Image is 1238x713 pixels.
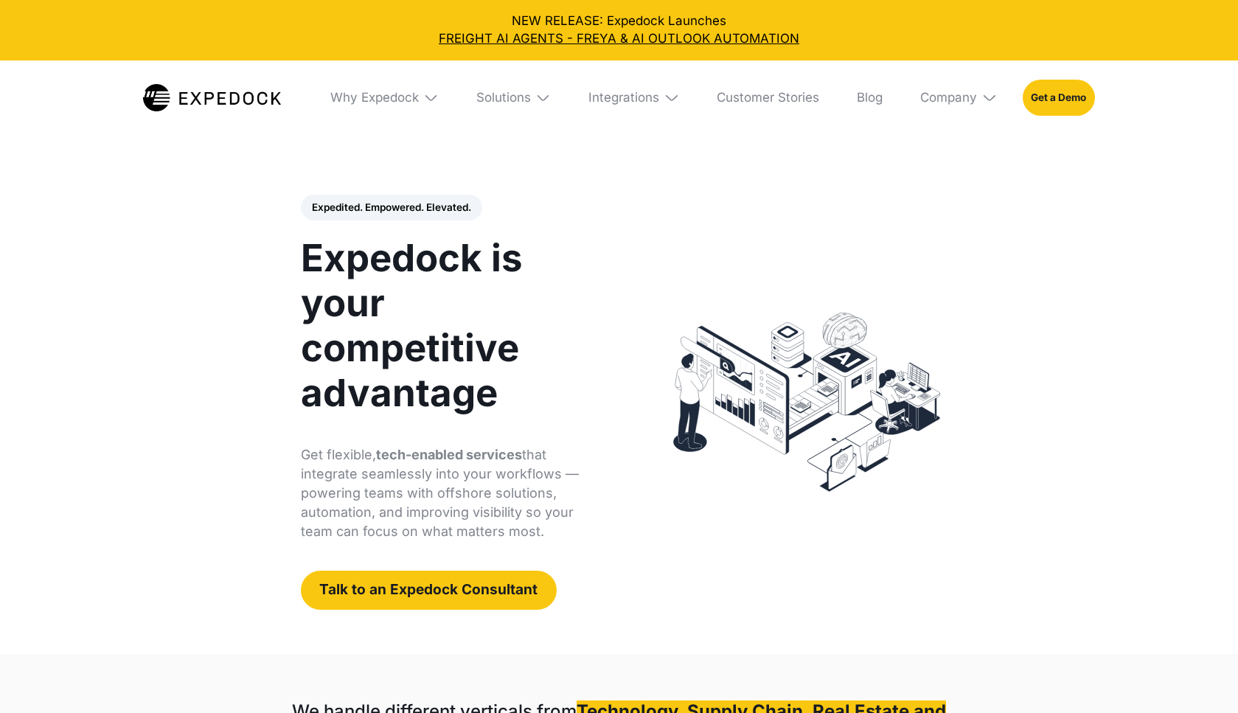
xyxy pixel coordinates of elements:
[1164,642,1238,713] iframe: Chat Widget
[301,235,605,416] h1: Expedock is your competitive advantage
[576,60,692,136] div: Integrations
[844,60,895,136] a: Blog
[464,60,563,136] div: Solutions
[476,90,531,105] div: Solutions
[301,571,557,610] a: Talk to an Expedock Consultant
[318,60,451,136] div: Why Expedock
[704,60,832,136] a: Customer Stories
[908,60,1009,136] div: Company
[330,90,419,105] div: Why Expedock
[1023,80,1096,116] a: Get a Demo
[588,90,659,105] div: Integrations
[13,30,1225,48] a: FREIGHT AI AGENTS - FREYA & AI OUTLOOK AUTOMATION
[376,447,522,462] strong: tech-enabled services
[13,13,1225,48] div: NEW RELEASE: Expedock Launches
[920,90,977,105] div: Company
[301,445,605,541] p: Get flexible, that integrate seamlessly into your workflows — powering teams with offshore soluti...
